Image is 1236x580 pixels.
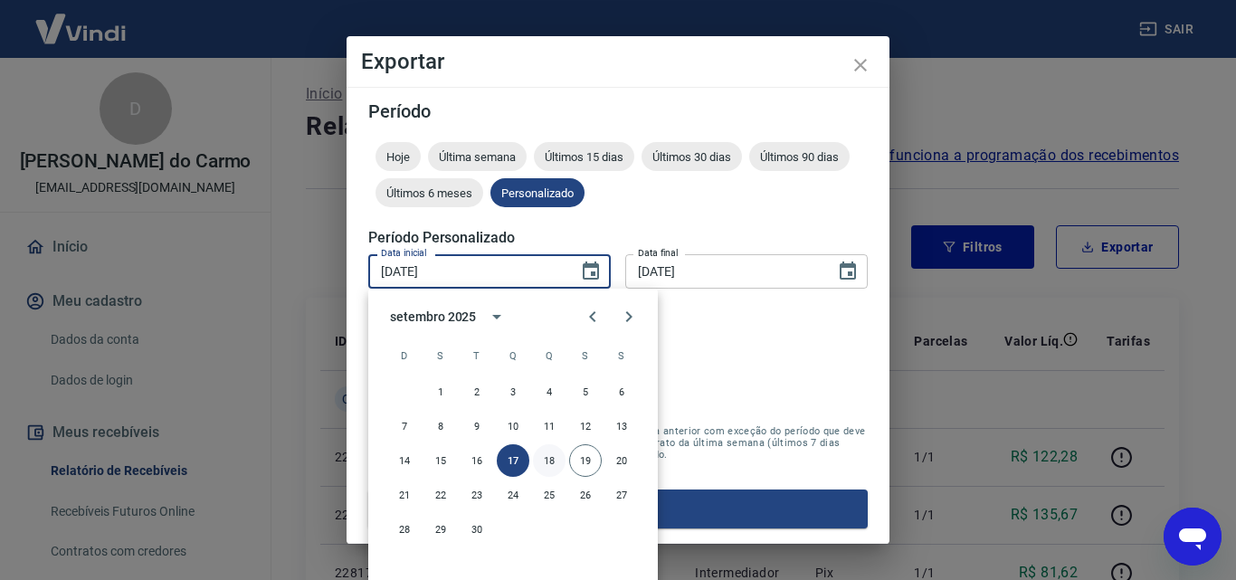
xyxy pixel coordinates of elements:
span: segunda-feira [424,338,457,374]
button: 22 [424,479,457,511]
span: quinta-feira [533,338,566,374]
input: DD/MM/YYYY [625,254,822,288]
span: Hoje [376,150,421,164]
span: terça-feira [461,338,493,374]
button: Choose date, selected date is 17 de set de 2025 [830,253,866,290]
button: 3 [497,376,529,408]
button: 8 [424,410,457,442]
label: Data inicial [381,246,427,260]
span: sábado [605,338,638,374]
button: 28 [388,513,421,546]
span: Últimos 6 meses [376,186,483,200]
button: 10 [497,410,529,442]
h5: Período Personalizado [368,229,868,247]
span: Últimos 90 dias [749,150,850,164]
button: calendar view is open, switch to year view [481,301,512,332]
div: Últimos 30 dias [642,142,742,171]
button: 19 [569,444,602,477]
button: 21 [388,479,421,511]
iframe: Botão para abrir a janela de mensagens [1164,508,1222,566]
button: 15 [424,444,457,477]
div: Últimos 6 meses [376,178,483,207]
button: 11 [533,410,566,442]
button: Choose date, selected date is 17 de set de 2025 [573,253,609,290]
div: Personalizado [490,178,585,207]
span: quarta-feira [497,338,529,374]
span: Personalizado [490,186,585,200]
button: 6 [605,376,638,408]
input: DD/MM/YYYY [368,254,566,288]
button: 25 [533,479,566,511]
span: domingo [388,338,421,374]
button: 14 [388,444,421,477]
button: 13 [605,410,638,442]
button: 4 [533,376,566,408]
button: 1 [424,376,457,408]
h5: Período [368,102,868,120]
span: Últimos 30 dias [642,150,742,164]
h4: Exportar [361,51,875,72]
button: 27 [605,479,638,511]
div: setembro 2025 [390,308,476,327]
button: 5 [569,376,602,408]
div: Últimos 90 dias [749,142,850,171]
button: 29 [424,513,457,546]
span: Última semana [428,150,527,164]
button: 17 [497,444,529,477]
button: 7 [388,410,421,442]
button: 18 [533,444,566,477]
div: Hoje [376,142,421,171]
label: Data final [638,246,679,260]
button: 26 [569,479,602,511]
button: 2 [461,376,493,408]
span: sexta-feira [569,338,602,374]
button: 20 [605,444,638,477]
button: 24 [497,479,529,511]
div: Últimos 15 dias [534,142,634,171]
button: 9 [461,410,493,442]
button: 16 [461,444,493,477]
button: Next month [611,299,647,335]
button: close [839,43,882,87]
button: Previous month [575,299,611,335]
div: Última semana [428,142,527,171]
span: Últimos 15 dias [534,150,634,164]
button: 23 [461,479,493,511]
button: 30 [461,513,493,546]
button: 12 [569,410,602,442]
